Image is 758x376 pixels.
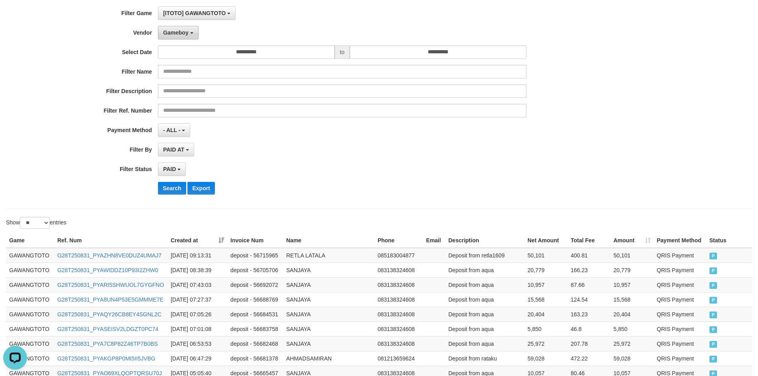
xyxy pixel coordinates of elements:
[57,282,164,288] a: G28T250831_PYARI5SHWUOL7GYGFNO
[163,127,181,133] span: - ALL -
[283,277,374,292] td: SANJAYA
[3,3,27,27] button: Open LiveChat chat widget
[168,277,227,292] td: [DATE] 07:43:03
[283,321,374,336] td: SANJAYA
[168,233,227,248] th: Created at: activate to sort column ascending
[709,282,717,289] span: PAID
[524,351,567,366] td: 59,028
[709,253,717,259] span: PAID
[445,321,524,336] td: Deposit from aqua
[709,267,717,274] span: PAID
[168,351,227,366] td: [DATE] 06:47:29
[524,248,567,263] td: 50,101
[654,336,706,351] td: QRIS Payment
[158,6,236,20] button: [ITOTO] GAWANGTOTO
[423,233,445,248] th: Email
[163,10,226,16] span: [ITOTO] GAWANGTOTO
[227,263,283,277] td: deposit - 56705706
[6,263,54,277] td: GAWANGTOTO
[524,263,567,277] td: 20,779
[610,336,654,351] td: 25,972
[374,351,423,366] td: 081213659624
[524,307,567,321] td: 20,404
[709,356,717,362] span: PAID
[654,233,706,248] th: Payment Method
[57,355,155,362] a: G28T250831_PYAKGP8P0MI5II5JVBG
[6,217,66,229] label: Show entries
[283,336,374,351] td: SANJAYA
[654,292,706,307] td: QRIS Payment
[567,307,610,321] td: 163.23
[187,182,214,195] button: Export
[6,307,54,321] td: GAWANGTOTO
[610,292,654,307] td: 15,568
[610,277,654,292] td: 10,957
[654,307,706,321] td: QRIS Payment
[567,292,610,307] td: 124.54
[57,311,162,318] a: G28T250831_PYAQY26CB8EY4SGNL2C
[374,292,423,307] td: 083138324608
[335,45,350,59] span: to
[283,351,374,366] td: AHMADSAMIRAN
[654,248,706,263] td: QRIS Payment
[567,248,610,263] td: 400.81
[567,233,610,248] th: Total Fee
[374,321,423,336] td: 083138324608
[524,277,567,292] td: 10,957
[168,263,227,277] td: [DATE] 08:38:39
[706,233,752,248] th: Status
[168,248,227,263] td: [DATE] 09:13:31
[445,292,524,307] td: Deposit from aqua
[163,29,189,36] span: Gameboy
[6,233,54,248] th: Game
[567,336,610,351] td: 207.78
[283,307,374,321] td: SANJAYA
[374,307,423,321] td: 083138324608
[283,248,374,263] td: RETLA LATALA
[445,307,524,321] td: Deposit from aqua
[227,248,283,263] td: deposit - 56715965
[163,146,184,153] span: PAID AT
[524,233,567,248] th: Net Amount
[158,162,186,176] button: PAID
[6,336,54,351] td: GAWANGTOTO
[524,321,567,336] td: 5,850
[168,307,227,321] td: [DATE] 07:05:26
[158,182,186,195] button: Search
[6,277,54,292] td: GAWANGTOTO
[445,233,524,248] th: Description
[227,336,283,351] td: deposit - 56682468
[374,248,423,263] td: 085183004877
[168,321,227,336] td: [DATE] 07:01:08
[57,252,162,259] a: G28T250831_PYAZHN8VE0DUZ4UMAJ7
[158,26,199,39] button: Gameboy
[374,233,423,248] th: Phone
[227,292,283,307] td: deposit - 56688769
[709,341,717,348] span: PAID
[283,292,374,307] td: SANJAYA
[524,292,567,307] td: 15,568
[445,277,524,292] td: Deposit from aqua
[445,336,524,351] td: Deposit from aqua
[567,321,610,336] td: 46.8
[567,263,610,277] td: 166.23
[57,267,158,273] a: G28T250831_PYAWIDDZ10P93I2ZHW0
[283,263,374,277] td: SANJAYA
[168,336,227,351] td: [DATE] 06:53:53
[610,233,654,248] th: Amount: activate to sort column ascending
[6,292,54,307] td: GAWANGTOTO
[654,263,706,277] td: QRIS Payment
[6,321,54,336] td: GAWANGTOTO
[445,263,524,277] td: Deposit from aqua
[610,351,654,366] td: 59,028
[610,248,654,263] td: 50,101
[654,351,706,366] td: QRIS Payment
[168,292,227,307] td: [DATE] 07:27:37
[610,321,654,336] td: 5,850
[54,233,168,248] th: Ref. Num
[567,351,610,366] td: 472.22
[654,321,706,336] td: QRIS Payment
[654,277,706,292] td: QRIS Payment
[374,277,423,292] td: 083138324608
[57,326,158,332] a: G28T250831_PYASEISV2LDGZT0PC74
